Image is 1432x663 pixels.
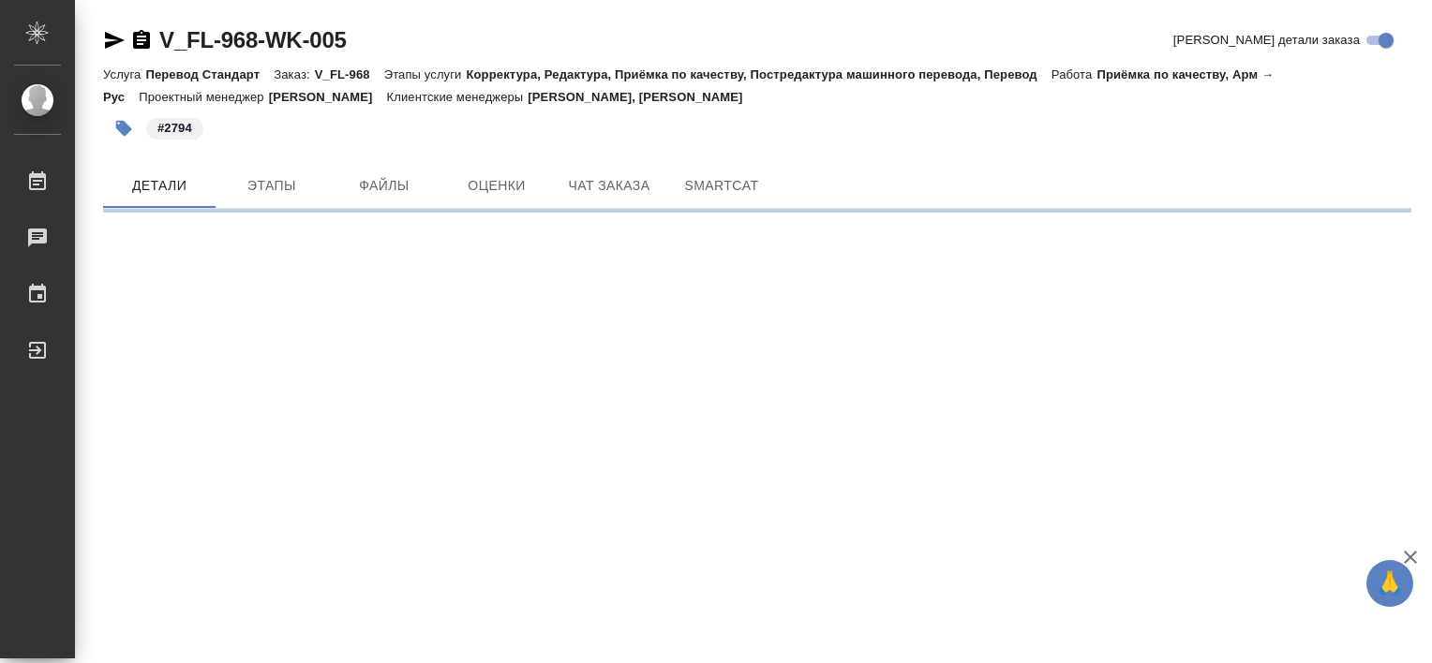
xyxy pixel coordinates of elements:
[159,27,347,52] a: V_FL-968-WK-005
[274,67,314,81] p: Заказ:
[103,67,145,81] p: Услуга
[564,174,654,198] span: Чат заказа
[114,174,204,198] span: Детали
[1374,564,1406,603] span: 🙏
[157,119,192,138] p: #2794
[1052,67,1097,81] p: Работа
[130,29,153,52] button: Скопировать ссылку
[528,90,756,104] p: [PERSON_NAME], [PERSON_NAME]
[145,67,274,81] p: Перевод Стандарт
[384,67,467,81] p: Этапы услуги
[1366,560,1413,607] button: 🙏
[466,67,1051,81] p: Корректура, Редактура, Приёмка по качеству, Постредактура машинного перевода, Перевод
[1173,31,1360,50] span: [PERSON_NAME] детали заказа
[103,29,126,52] button: Скопировать ссылку для ЯМессенджера
[144,119,205,135] span: 2794
[269,90,387,104] p: [PERSON_NAME]
[387,90,529,104] p: Клиентские менеджеры
[452,174,542,198] span: Оценки
[315,67,384,81] p: V_FL-968
[139,90,268,104] p: Проектный менеджер
[227,174,317,198] span: Этапы
[103,108,144,149] button: Добавить тэг
[677,174,767,198] span: SmartCat
[339,174,429,198] span: Файлы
